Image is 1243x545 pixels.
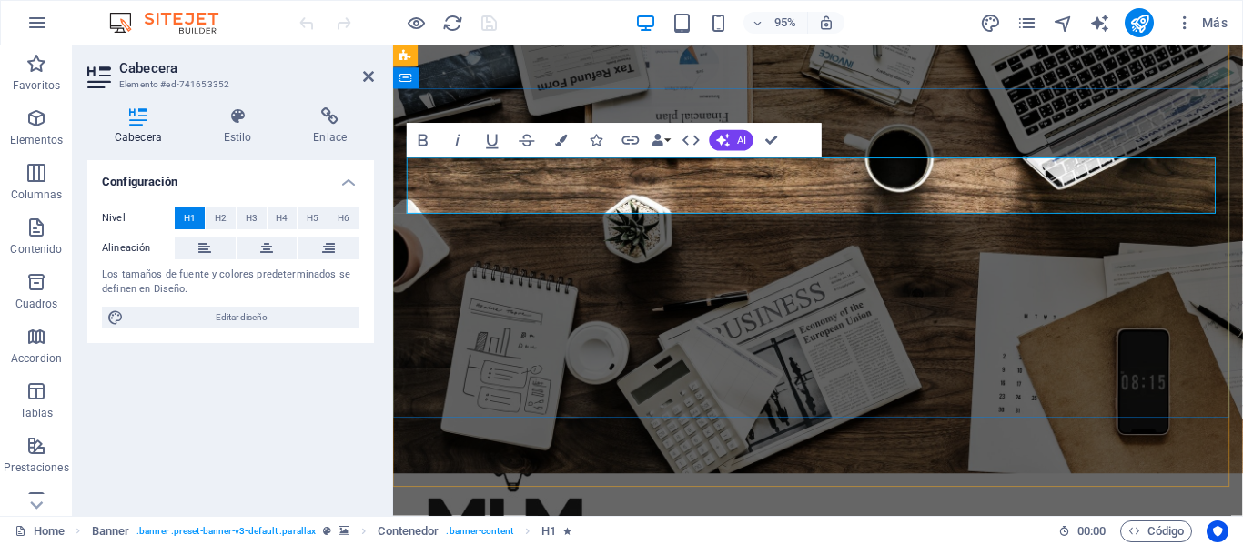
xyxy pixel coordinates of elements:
button: Icons [580,124,612,158]
button: H4 [268,207,298,229]
button: H2 [206,207,236,229]
button: Haz clic para salir del modo de previsualización y seguir editando [405,12,427,34]
p: Prestaciones [4,460,68,475]
button: Editar diseño [102,307,359,328]
span: H4 [276,207,288,229]
button: Código [1120,520,1192,542]
button: reload [441,12,463,34]
h3: Elemento #ed-741653352 [119,76,338,93]
span: Más [1176,14,1228,32]
p: Columnas [11,187,63,202]
span: Haz clic para seleccionar y doble clic para editar [378,520,439,542]
span: 00 00 [1077,520,1106,542]
h6: Tiempo de la sesión [1058,520,1107,542]
p: Contenido [10,242,62,257]
button: H1 [175,207,205,229]
button: Italic (Ctrl+I) [441,124,474,158]
i: Diseño (Ctrl+Alt+Y) [980,13,1001,34]
button: HTML [675,124,708,158]
button: design [979,12,1001,34]
i: AI Writer [1089,13,1110,34]
p: Favoritos [13,78,60,93]
p: Accordion [11,351,62,366]
span: Editar diseño [129,307,354,328]
button: Strikethrough [510,124,543,158]
i: Volver a cargar página [442,13,463,34]
button: Bold (Ctrl+B) [407,124,440,158]
button: publish [1125,8,1154,37]
span: H5 [307,207,318,229]
h4: Enlace [286,107,374,146]
i: Este elemento es un preajuste personalizable [323,526,331,536]
nav: breadcrumb [92,520,572,542]
span: Haz clic para seleccionar y doble clic para editar [541,520,556,542]
button: H6 [328,207,359,229]
span: . banner .preset-banner-v3-default .parallax [136,520,316,542]
p: Cuadros [15,297,58,311]
h6: 95% [771,12,800,34]
p: Tablas [20,406,54,420]
button: Data Bindings [649,124,673,158]
i: Este elemento contiene un fondo [339,526,349,536]
span: H6 [338,207,349,229]
button: Usercentrics [1207,520,1228,542]
div: Los tamaños de fuente y colores predeterminados se definen en Diseño. [102,267,359,298]
i: Navegador [1053,13,1074,34]
button: H5 [298,207,328,229]
button: pages [1016,12,1037,34]
span: : [1090,524,1093,538]
h4: Configuración [87,160,374,193]
span: AI [737,136,746,146]
p: Elementos [10,133,63,147]
label: Nivel [102,207,175,229]
span: H3 [246,207,258,229]
button: H3 [237,207,267,229]
span: Código [1128,520,1184,542]
button: text_generator [1088,12,1110,34]
button: Más [1168,8,1235,37]
button: Confirm (Ctrl+⏎) [755,124,788,158]
button: navigator [1052,12,1074,34]
button: Underline (Ctrl+U) [476,124,509,158]
a: Haz clic para cancelar la selección y doble clic para abrir páginas [15,520,65,542]
h4: Estilo [197,107,287,146]
h4: Cabecera [87,107,197,146]
img: Editor Logo [105,12,241,34]
i: Al redimensionar, ajustar el nivel de zoom automáticamente para ajustarse al dispositivo elegido. [818,15,834,31]
i: El elemento contiene una animación [563,526,571,536]
button: Link [614,124,647,158]
span: Haz clic para seleccionar y doble clic para editar [92,520,130,542]
span: H1 [184,207,196,229]
h2: Cabecera [119,60,374,76]
span: H2 [215,207,227,229]
label: Alineación [102,237,175,259]
span: . banner-content [446,520,512,542]
i: Publicar [1129,13,1150,34]
button: 95% [743,12,808,34]
i: Páginas (Ctrl+Alt+S) [1016,13,1037,34]
button: AI [710,130,753,151]
button: Colors [545,124,578,158]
